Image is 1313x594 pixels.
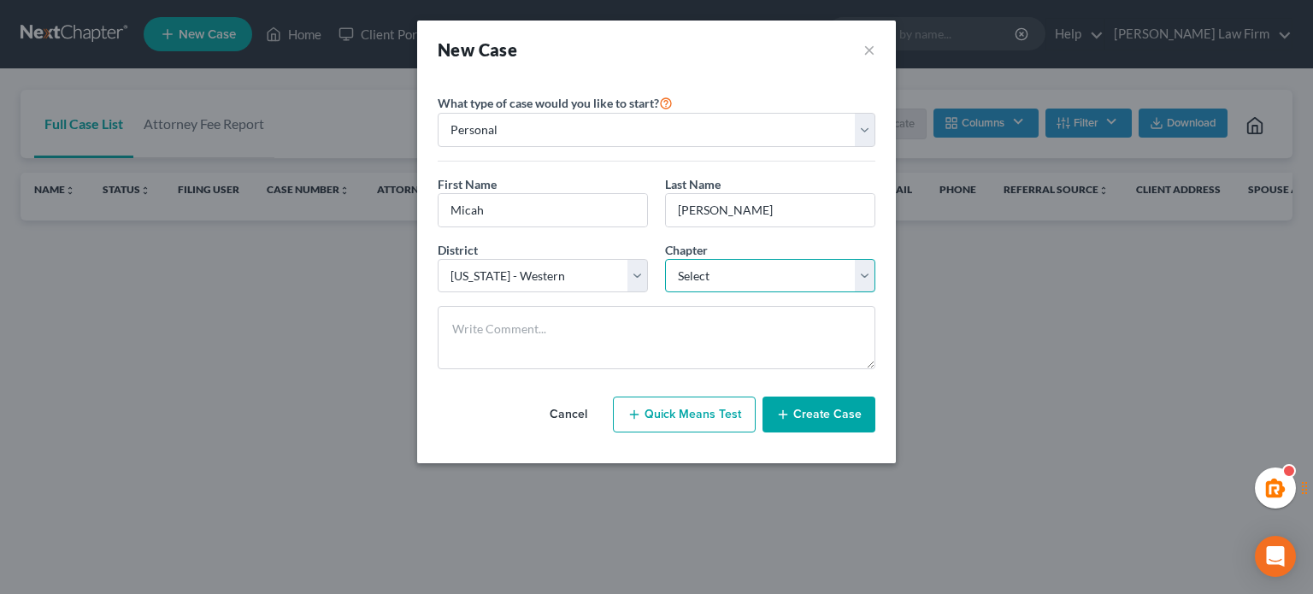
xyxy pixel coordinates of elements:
input: Enter Last Name [666,194,874,226]
span: Chapter [665,243,708,257]
button: Cancel [531,397,606,432]
input: Enter First Name [439,194,647,226]
button: × [863,38,875,62]
span: First Name [438,177,497,191]
button: Create Case [762,397,875,432]
span: District [438,243,478,257]
strong: New Case [438,39,517,60]
label: What type of case would you like to start? [438,92,673,113]
span: Last Name [665,177,721,191]
button: Quick Means Test [613,397,756,432]
div: Open Intercom Messenger [1255,536,1296,577]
